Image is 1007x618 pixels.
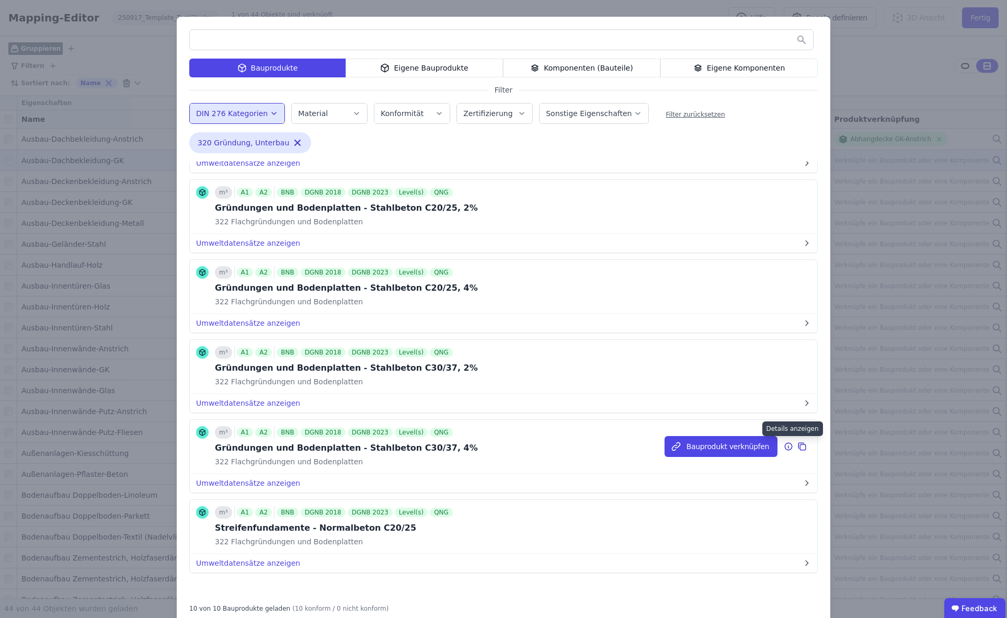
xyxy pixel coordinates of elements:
span: 322 [215,456,229,467]
div: A2 [255,428,272,437]
div: Level(s) [395,428,428,437]
button: Bauprodukt verknüpfen [665,436,777,457]
div: BNB [277,348,298,357]
div: m³ [215,506,232,519]
div: DGNB 2023 [348,268,393,277]
label: Konformität [381,109,426,118]
label: Zertifizierung [463,109,514,118]
div: Gründungen und Bodenplatten - Stahlbeton C30/37, 4% [215,442,478,454]
div: Bauprodukte [189,59,346,77]
span: Flachgründungen und Bodenplatten [229,536,363,547]
div: Level(s) [395,508,428,517]
div: Komponenten (Bauteile) [503,59,660,77]
div: m³ [215,186,232,199]
label: Sonstige Eigenschaften [546,109,634,118]
span: 322 [215,216,229,227]
div: BNB [277,508,298,517]
div: DGNB 2018 [301,428,346,437]
div: 10 von 10 Bauprodukte geladen [189,600,290,613]
div: BNB [277,188,298,197]
button: Umweltdatensätze anzeigen [190,394,817,413]
button: Material [292,104,367,123]
button: Umweltdatensätze anzeigen [190,154,817,173]
div: DGNB 2023 [348,348,393,357]
div: Gründungen und Bodenplatten - Stahlbeton C20/25, 2% [215,202,478,214]
div: Level(s) [395,268,428,277]
div: Level(s) [395,188,428,197]
span: 320 Gründung, Unterbau [198,138,289,148]
label: Material [298,109,330,118]
div: (10 konform / 0 nicht konform) [292,600,388,613]
span: 322 [215,296,229,307]
div: DGNB 2018 [301,348,346,357]
span: Filter [488,85,519,95]
div: QNG [430,348,453,357]
div: A2 [255,188,272,197]
div: DGNB 2018 [301,188,346,197]
span: Flachgründungen und Bodenplatten [229,296,363,307]
div: A2 [255,348,272,357]
div: DGNB 2018 [301,268,346,277]
div: m³ [215,346,232,359]
button: Zertifizierung [457,104,532,123]
div: DGNB 2018 [301,508,346,517]
label: DIN 276 Kategorien [196,109,270,118]
span: Flachgründungen und Bodenplatten [229,456,363,467]
div: Filter zurücksetzen [666,110,725,119]
button: DIN 276 Kategorien [190,104,284,123]
div: A1 [237,508,254,517]
span: 322 [215,376,229,387]
div: Eigene Bauprodukte [346,59,503,77]
span: Flachgründungen und Bodenplatten [229,376,363,387]
span: 322 [215,536,229,547]
div: A1 [237,428,254,437]
div: Gründungen und Bodenplatten - Stahlbeton C20/25, 4% [215,282,478,294]
div: A2 [255,268,272,277]
div: DGNB 2023 [348,188,393,197]
button: Umweltdatensätze anzeigen [190,474,817,493]
div: A1 [237,188,254,197]
div: DGNB 2023 [348,428,393,437]
div: QNG [430,508,453,517]
div: QNG [430,188,453,197]
div: A2 [255,508,272,517]
div: QNG [430,428,453,437]
button: Umweltdatensätze anzeigen [190,554,817,573]
div: Eigene Komponenten [660,59,818,77]
div: QNG [430,268,453,277]
div: A1 [237,268,254,277]
div: BNB [277,428,298,437]
button: Umweltdatensätze anzeigen [190,314,817,333]
div: Gründungen und Bodenplatten - Stahlbeton C30/37, 2% [215,362,478,374]
div: Streifenfundamente - Normalbeton C20/25 [215,522,455,534]
span: Flachgründungen und Bodenplatten [229,216,363,227]
div: A1 [237,348,254,357]
div: m³ [215,266,232,279]
button: Umweltdatensätze anzeigen [190,234,817,253]
div: Level(s) [395,348,428,357]
button: Sonstige Eigenschaften [540,104,648,123]
button: Konformität [374,104,450,123]
div: m³ [215,426,232,439]
div: BNB [277,268,298,277]
div: DGNB 2023 [348,508,393,517]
